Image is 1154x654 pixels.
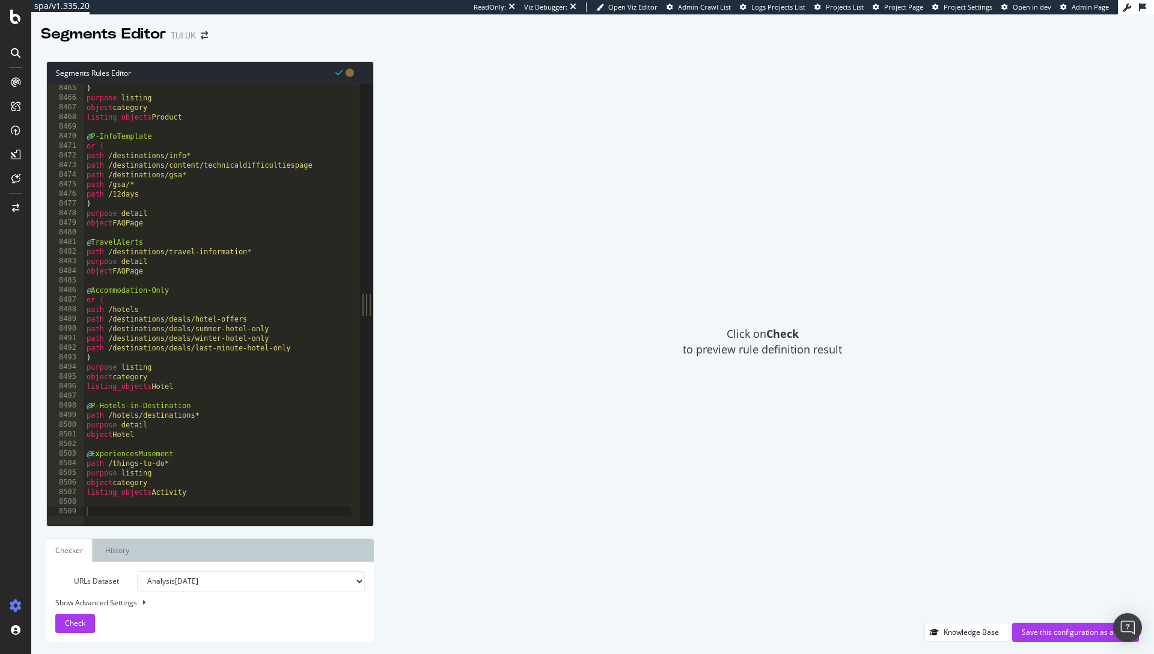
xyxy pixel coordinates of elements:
[47,334,84,343] div: 8491
[596,2,658,12] a: Open Viz Editor
[171,29,196,41] div: TUI UK
[608,2,658,11] span: Open Viz Editor
[766,326,799,341] strong: Check
[46,597,356,608] div: Show Advanced Settings
[47,468,84,478] div: 8505
[47,449,84,459] div: 8503
[47,209,84,218] div: 8478
[47,103,84,112] div: 8467
[47,228,84,237] div: 8480
[41,24,166,44] div: Segments Editor
[47,132,84,141] div: 8470
[46,539,93,562] a: Checker
[826,2,864,11] span: Projects List
[47,141,84,151] div: 8471
[884,2,923,11] span: Project Page
[1013,2,1051,11] span: Open in dev
[924,623,1009,642] button: Knowledge Base
[96,539,139,562] a: History
[1001,2,1051,12] a: Open in dev
[47,84,84,93] div: 8465
[47,93,84,103] div: 8466
[751,2,805,11] span: Logs Projects List
[55,614,95,633] button: Check
[46,571,128,591] label: URLs Dataset
[47,439,84,449] div: 8502
[932,2,992,12] a: Project Settings
[47,411,84,420] div: 8499
[1060,2,1109,12] a: Admin Page
[1012,623,1139,642] button: Save this configuration as active
[47,430,84,439] div: 8501
[944,627,999,637] div: Knowledge Base
[335,67,343,78] span: Syntax is valid
[474,2,506,12] div: ReadOnly:
[47,391,84,401] div: 8497
[47,487,84,497] div: 8507
[924,627,1009,637] a: Knowledge Base
[47,170,84,180] div: 8474
[47,160,84,170] div: 8473
[47,459,84,468] div: 8504
[47,353,84,362] div: 8493
[47,218,84,228] div: 8479
[47,343,84,353] div: 8492
[47,122,84,132] div: 8469
[47,180,84,189] div: 8475
[47,324,84,334] div: 8490
[65,618,85,628] span: Check
[47,295,84,305] div: 8487
[47,151,84,160] div: 8472
[47,362,84,372] div: 8494
[47,286,84,295] div: 8486
[1113,613,1142,642] div: Open Intercom Messenger
[47,401,84,411] div: 8498
[47,382,84,391] div: 8496
[47,314,84,324] div: 8489
[47,237,84,247] div: 8481
[667,2,731,12] a: Admin Crawl List
[873,2,923,12] a: Project Page
[47,266,84,276] div: 8484
[346,67,354,78] span: You have unsaved modifications
[678,2,731,11] span: Admin Crawl List
[47,112,84,122] div: 8468
[740,2,805,12] a: Logs Projects List
[47,420,84,430] div: 8500
[47,305,84,314] div: 8488
[47,497,84,507] div: 8508
[47,478,84,487] div: 8506
[47,276,84,286] div: 8485
[683,326,842,357] span: Click on to preview rule definition result
[944,2,992,11] span: Project Settings
[47,257,84,266] div: 8483
[201,31,208,40] div: arrow-right-arrow-left
[1022,627,1129,637] div: Save this configuration as active
[47,189,84,199] div: 8476
[47,507,84,516] div: 8509
[524,2,567,12] div: Viz Debugger:
[47,199,84,209] div: 8477
[47,62,373,84] div: Segments Rules Editor
[47,372,84,382] div: 8495
[814,2,864,12] a: Projects List
[1072,2,1109,11] span: Admin Page
[47,247,84,257] div: 8482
